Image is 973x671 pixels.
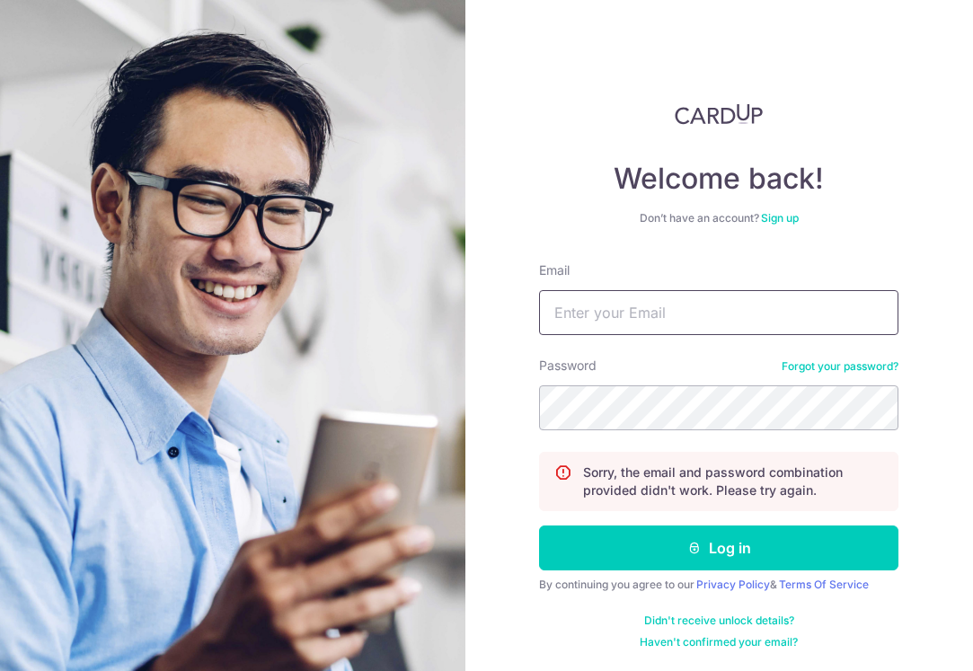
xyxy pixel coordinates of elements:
button: Log in [539,525,898,570]
img: CardUp Logo [675,103,763,125]
div: Don’t have an account? [539,211,898,225]
a: Sign up [761,211,799,225]
a: Terms Of Service [779,578,869,591]
a: Forgot your password? [782,359,898,374]
p: Sorry, the email and password combination provided didn't work. Please try again. [583,464,883,499]
h4: Welcome back! [539,161,898,197]
label: Password [539,357,597,375]
div: By continuing you agree to our & [539,578,898,592]
a: Haven't confirmed your email? [640,635,798,649]
a: Didn't receive unlock details? [644,614,794,628]
label: Email [539,261,570,279]
a: Privacy Policy [696,578,770,591]
input: Enter your Email [539,290,898,335]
